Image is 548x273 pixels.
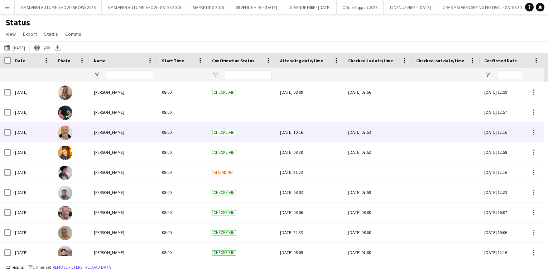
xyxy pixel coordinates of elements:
button: Open Filter Menu [484,72,491,78]
span: Export [23,31,37,37]
span: [PERSON_NAME] [94,210,124,215]
span: [PERSON_NAME] [94,250,124,255]
div: [DATE] [11,162,54,182]
span: [PERSON_NAME] [94,230,124,235]
span: [PERSON_NAME] [94,109,124,115]
div: 08:00 [158,182,208,202]
div: [DATE] 08:09 [280,82,340,102]
button: Open Filter Menu [94,72,100,78]
span: Name [94,58,105,63]
button: 2 RHS MALVERN SPRING FESTIVAL - GATES 2025 [437,0,532,14]
div: [DATE] 08:03 [280,182,340,202]
div: [DATE] [11,182,54,202]
app-action-btn: Export XLSX [53,43,62,52]
span: View [6,31,16,37]
button: 5 MALVERN AUTUMN SHOW - GATES 2025 [102,0,187,14]
input: Name Filter Input [107,70,153,79]
a: View [3,29,19,39]
span: [PERSON_NAME] [94,190,124,195]
img: Nigel Cording [58,206,72,220]
span: Confirmed Date [484,58,517,63]
img: Annie Webb [58,166,72,180]
div: 08:00 [158,142,208,162]
div: [DATE] 12:59 [480,82,530,102]
span: Checked-out date/time [416,58,464,63]
a: Status [41,29,61,39]
div: [DATE] 22:33 [280,223,340,242]
div: [DATE] 07:56 [348,82,408,102]
input: Confirmation Status Filter Input [225,70,271,79]
div: 08:00 [158,122,208,142]
div: [DATE] 15:06 [480,223,530,242]
span: Checked-in date/time [348,58,393,63]
div: [DATE] [11,243,54,262]
div: [DATE] 07:00 [348,243,408,262]
div: [DATE] 07:52 [348,142,408,162]
span: Checked-in [212,250,236,255]
img: Will Hooper [58,106,72,120]
app-action-btn: Crew files as ZIP [43,43,52,52]
span: Checked-in [212,90,236,95]
div: 08:00 [158,223,208,242]
a: Comms [62,29,84,39]
div: [DATE] 12:16 [480,162,530,182]
span: [PERSON_NAME] [94,89,124,95]
div: [DATE] 08:00 [348,203,408,222]
span: Attending date/time [280,58,323,63]
span: 1 filter set [33,264,51,270]
div: [DATE] 08:30 [280,142,340,162]
div: [DATE] 12:58 [480,142,530,162]
button: Remove filters [51,263,84,271]
div: [DATE] 16:07 [480,203,530,222]
span: Checked-in [212,230,236,235]
div: [DATE] 07:53 [348,122,408,142]
span: Confirmation Status [212,58,254,63]
img: Stuart Robinson [58,86,72,100]
span: Comms [65,31,81,37]
div: [DATE] [11,203,54,222]
div: [DATE] 12:16 [480,122,530,142]
img: Ann Cording [58,226,72,240]
div: 08:00 [158,102,208,122]
a: Export [20,29,40,39]
span: [PERSON_NAME] [94,170,124,175]
div: [DATE] 12:16 [480,243,530,262]
app-action-btn: Print [33,43,41,52]
div: 08:00 [158,82,208,102]
span: [PERSON_NAME] [94,150,124,155]
div: [DATE] [11,82,54,102]
div: 08:00 [158,203,208,222]
button: 12 VENUE HIRE - [DATE] [384,0,437,14]
span: Date [15,58,25,63]
img: Stuart McNaughton [58,126,72,140]
span: Status [44,31,58,37]
button: [DATE] [3,43,27,52]
div: [DATE] 08:06 [280,203,340,222]
button: 5 MALVERN AUTUMN SHOW - SHOWS 2025 [15,0,102,14]
div: [DATE] 07:59 [348,182,408,202]
span: [PERSON_NAME] [94,130,124,135]
span: Start Time [162,58,184,63]
input: Confirmed Date Filter Input [497,70,526,79]
img: Mia Victoria Garrett Presto [58,146,72,160]
div: [DATE] 08:00 [348,223,408,242]
button: Reload data [84,263,112,271]
div: [DATE] 08:05 [280,243,340,262]
button: Open Filter Menu [212,72,218,78]
div: [DATE] [11,122,54,142]
button: 10 VENUE HIRE - [DATE] [283,0,337,14]
div: 08:00 [158,243,208,262]
div: [DATE] 12:23 [480,182,530,202]
div: [DATE] 21:23 [280,162,340,182]
div: 08:00 [158,162,208,182]
div: [DATE] [11,223,54,242]
span: Photo [58,58,70,63]
div: [DATE] 12:57 [480,102,530,122]
span: Checked-in [212,150,236,155]
img: Mark Hubbard [58,186,72,200]
span: Checked-in [212,130,236,135]
button: MARKETING 2025 [187,0,230,14]
div: [DATE] [11,102,54,122]
button: 09 VENUE HIRE - [DATE] [230,0,283,14]
span: Checked-in [212,190,236,195]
